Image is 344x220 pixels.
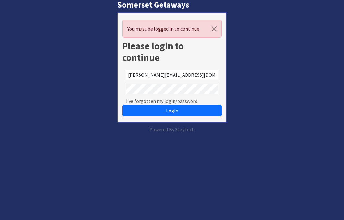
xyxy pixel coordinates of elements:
[117,126,227,133] p: Powered By StayTech
[126,97,197,105] a: I've forgotten my login/password
[122,105,222,116] button: Login
[122,40,222,63] h1: Please login to continue
[126,70,218,80] input: Email
[122,20,222,38] div: You must be logged in to continue
[166,108,178,114] span: Login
